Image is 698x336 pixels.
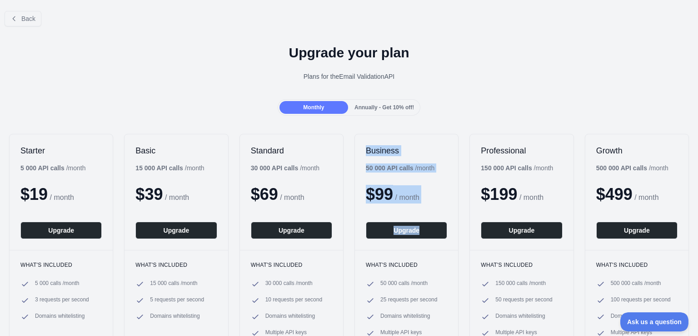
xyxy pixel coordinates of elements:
b: 50 000 API calls [366,164,414,172]
div: / month [596,163,668,173]
h2: Growth [596,145,678,156]
h2: Business [366,145,447,156]
b: 500 000 API calls [596,164,647,172]
b: 150 000 API calls [481,164,532,172]
b: 30 000 API calls [251,164,299,172]
h2: Professional [481,145,562,156]
div: / month [481,163,553,173]
h2: Standard [251,145,332,156]
div: / month [366,163,434,173]
div: / month [251,163,319,173]
iframe: Toggle Customer Support [620,312,689,331]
